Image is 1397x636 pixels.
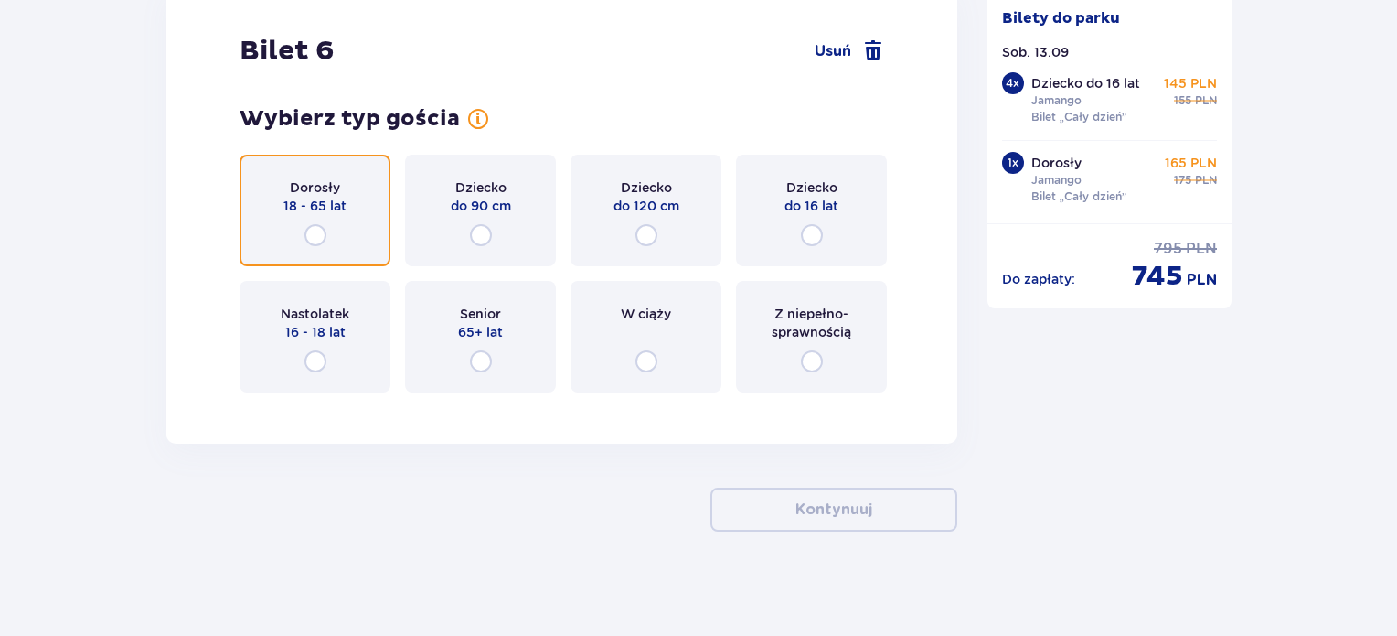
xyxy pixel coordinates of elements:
p: 155 [1174,92,1191,109]
p: PLN [1195,172,1217,189]
p: PLN [1195,92,1217,109]
div: 4 x [1002,72,1024,94]
p: Dorosły [290,178,340,197]
p: do 120 cm [613,197,679,215]
p: Jamango [1031,92,1082,109]
p: 795 [1154,239,1182,259]
p: Kontynuuj [795,500,872,520]
p: do 90 cm [451,197,511,215]
p: 65+ lat [458,323,503,341]
p: PLN [1186,239,1217,259]
p: 745 [1132,259,1183,294]
p: Wybierz typ gościa [240,105,460,133]
p: Bilet „Cały dzień” [1031,189,1127,205]
button: Kontynuuj [710,488,957,532]
p: Dorosły [1031,154,1082,172]
p: Bilet „Cały dzień” [1031,109,1127,125]
p: Sob. 13.09 [1002,43,1069,61]
p: Dziecko [786,178,837,197]
p: Jamango [1031,172,1082,189]
p: 145 PLN [1164,74,1217,92]
p: 175 [1174,172,1191,189]
p: 165 PLN [1165,154,1217,172]
p: Senior [460,305,501,323]
p: 18 - 65 lat [283,197,347,215]
span: Usuń [815,41,851,61]
p: Bilet 6 [240,34,334,69]
a: Usuń [815,40,884,62]
p: PLN [1187,270,1217,290]
p: 16 - 18 lat [285,323,346,341]
div: 1 x [1002,152,1024,174]
p: Dziecko [621,178,672,197]
p: Nastolatek [281,305,349,323]
p: Dziecko do 16 lat [1031,74,1140,92]
p: Z niepełno­sprawnością [752,305,870,341]
p: W ciąży [621,305,671,323]
p: Bilety do parku [1002,8,1120,28]
p: Do zapłaty : [1002,270,1075,288]
p: Dziecko [455,178,507,197]
p: do 16 lat [784,197,838,215]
